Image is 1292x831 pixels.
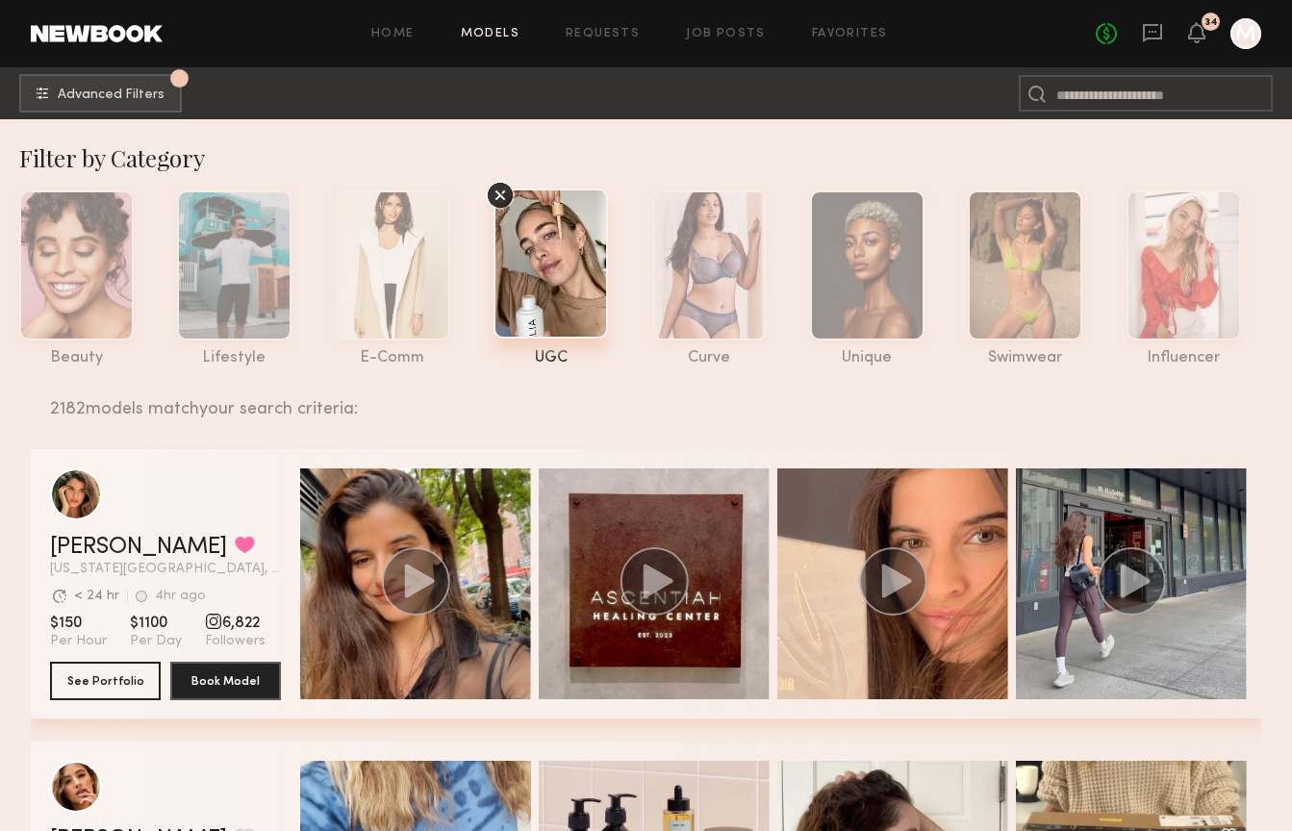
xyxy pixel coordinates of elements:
[50,614,107,633] span: $150
[130,614,182,633] span: $1100
[812,28,888,40] a: Favorites
[652,350,767,366] div: curve
[461,28,519,40] a: Models
[494,350,608,366] div: UGC
[566,28,640,40] a: Requests
[50,563,281,576] span: [US_STATE][GEOGRAPHIC_DATA], [GEOGRAPHIC_DATA]
[1127,350,1241,366] div: influencer
[19,350,134,366] div: beauty
[50,662,161,700] button: See Portfolio
[50,536,227,559] a: [PERSON_NAME]
[177,74,182,83] span: 1
[205,614,266,633] span: 6,822
[130,633,182,650] span: Per Day
[968,350,1082,366] div: swimwear
[1230,18,1261,49] a: M
[205,633,266,650] span: Followers
[371,28,415,40] a: Home
[74,590,119,603] div: < 24 hr
[170,662,281,700] button: Book Model
[19,142,1292,173] div: Filter by Category
[19,74,182,113] button: 1Advanced Filters
[686,28,766,40] a: Job Posts
[50,378,1247,418] div: 2182 models match your search criteria:
[336,350,450,366] div: e-comm
[177,350,291,366] div: lifestyle
[155,590,206,603] div: 4hr ago
[810,350,925,366] div: unique
[58,88,165,102] span: Advanced Filters
[1204,17,1218,28] div: 34
[50,633,107,650] span: Per Hour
